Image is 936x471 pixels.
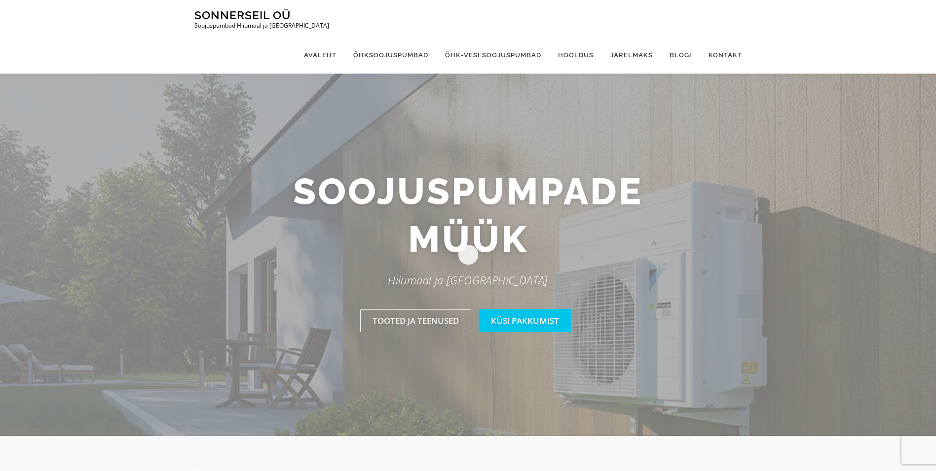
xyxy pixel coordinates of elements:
a: Kontakt [700,37,742,74]
span: müük [408,215,528,264]
a: Õhksoojuspumbad [345,37,437,74]
a: Sonnerseil OÜ [194,8,291,22]
h2: Soojuspumpade [187,167,749,264]
a: Õhk-vesi soojuspumbad [437,37,550,74]
a: Hooldus [550,37,602,74]
p: Soojuspumbad Hiiumaal ja [GEOGRAPHIC_DATA] [194,22,329,29]
a: Avaleht [296,37,345,74]
p: Hiiumaal ja [GEOGRAPHIC_DATA] [187,271,749,289]
a: Küsi pakkumist [479,309,571,332]
a: Järelmaks [602,37,661,74]
a: Blogi [661,37,700,74]
a: Tooted ja teenused [360,309,471,332]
